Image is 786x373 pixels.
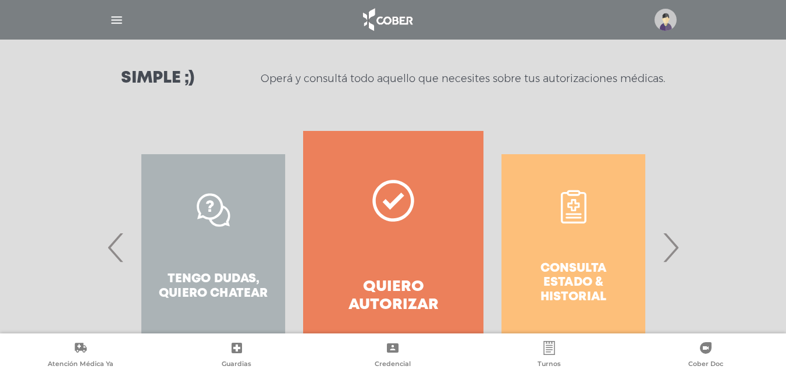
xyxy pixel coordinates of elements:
a: Cober Doc [627,341,784,371]
span: Previous [105,216,127,279]
h4: Quiero autorizar [324,278,462,314]
img: profile-placeholder.svg [655,9,677,31]
p: Operá y consultá todo aquello que necesites sobre tus autorizaciones médicas. [261,72,665,86]
a: Credencial [315,341,471,371]
span: Next [659,216,682,279]
img: logo_cober_home-white.png [357,6,418,34]
span: Cober Doc [688,360,723,370]
h3: Simple ;) [121,70,194,87]
a: Atención Médica Ya [2,341,159,371]
a: Turnos [471,341,628,371]
a: Quiero autorizar [303,131,483,364]
span: Guardias [222,360,251,370]
span: Turnos [538,360,561,370]
span: Atención Médica Ya [48,360,113,370]
a: Guardias [159,341,315,371]
img: Cober_menu-lines-white.svg [109,13,124,27]
span: Credencial [375,360,411,370]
